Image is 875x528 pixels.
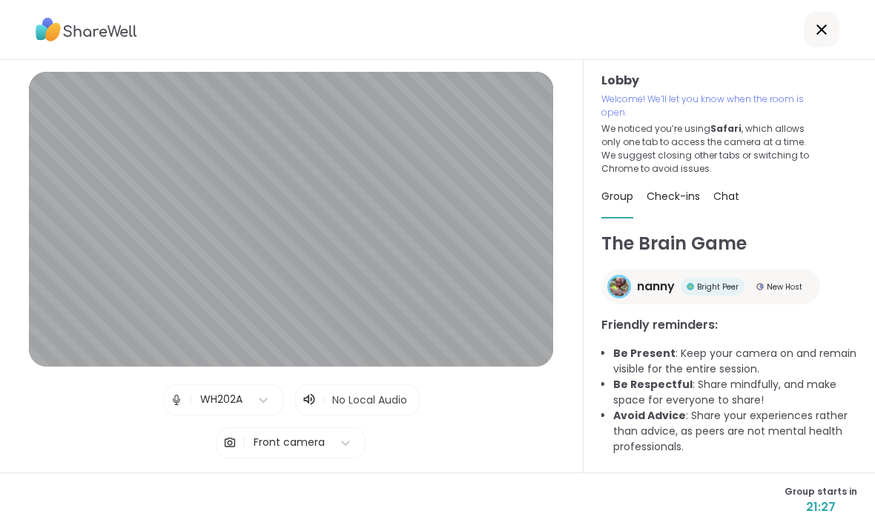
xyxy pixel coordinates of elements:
[601,316,857,334] h3: Friendly reminders:
[601,189,633,204] span: Group
[601,122,815,176] p: We noticed you’re using , which allows only one tab to access the camera at a time. We suggest cl...
[767,281,802,293] span: New Host
[647,189,700,204] span: Check-ins
[613,346,857,377] li: : Keep your camera on and remain visible for the entire session.
[697,281,739,293] span: Bright Peer
[200,392,242,407] div: WH202A
[332,392,407,407] span: No Local Audio
[242,428,246,458] span: |
[613,408,857,455] li: : Share your experiences rather than advice, as peers are not mental health professionals.
[687,283,694,290] img: Bright Peer
[36,13,137,47] img: ShareWell Logo
[170,385,183,415] img: Microphone
[601,230,857,257] h1: The Brain Game
[710,122,742,135] b: Safari
[713,189,739,204] span: Chat
[601,93,815,119] p: Welcome! We’ll let you know when the room is open.
[610,277,629,296] img: nanny
[613,346,676,361] b: Be Present
[323,391,326,409] span: |
[223,428,237,458] img: Camera
[613,408,686,423] b: Avoid Advice
[785,498,857,516] span: 21:27
[189,385,193,415] span: |
[601,72,857,90] h3: Lobby
[613,377,857,408] li: : Share mindfully, and make space for everyone to share!
[254,435,325,450] div: Front camera
[601,269,820,304] a: nannynannyBright PeerBright PeerNew HostNew Host
[785,485,857,498] span: Group starts in
[637,278,675,295] span: nanny
[613,377,693,392] b: Be Respectful
[756,283,764,290] img: New Host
